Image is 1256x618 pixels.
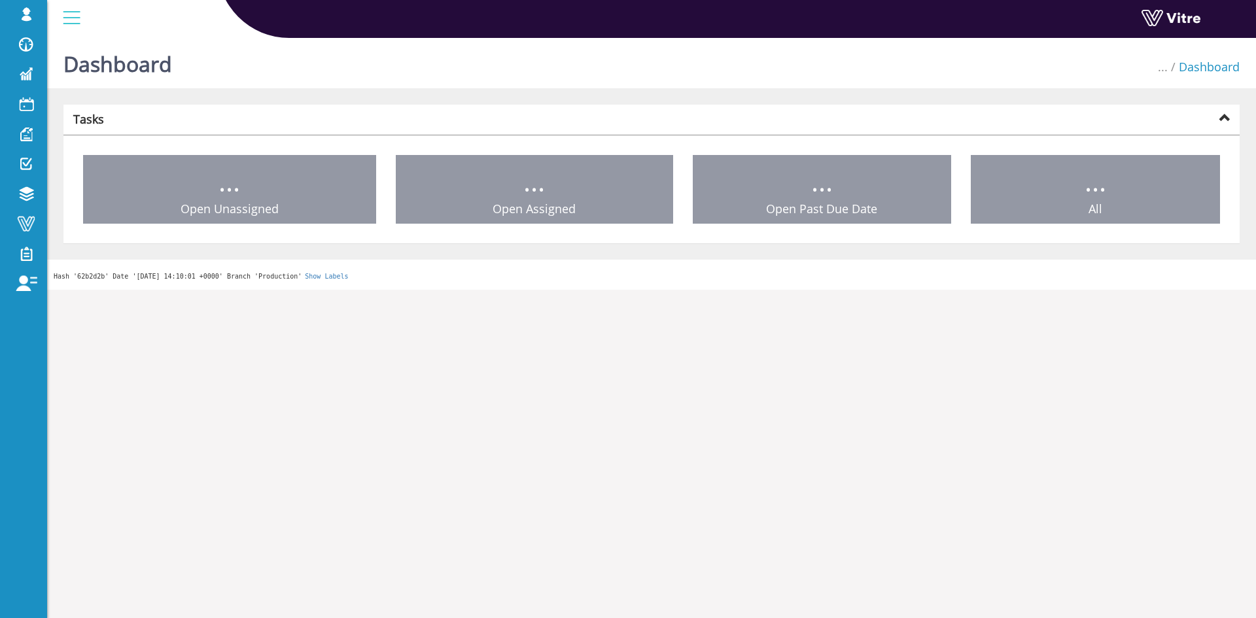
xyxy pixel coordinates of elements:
[766,201,877,216] span: Open Past Due Date
[218,162,240,199] span: ...
[971,155,1221,224] a: ... All
[63,33,172,88] h1: Dashboard
[811,162,833,199] span: ...
[1089,201,1102,216] span: All
[73,111,104,127] strong: Tasks
[693,155,951,224] a: ... Open Past Due Date
[493,201,576,216] span: Open Assigned
[396,155,674,224] a: ... Open Assigned
[1168,59,1240,76] li: Dashboard
[305,273,348,280] a: Show Labels
[181,201,279,216] span: Open Unassigned
[1158,59,1168,75] span: ...
[523,162,545,199] span: ...
[54,273,302,280] span: Hash '62b2d2b' Date '[DATE] 14:10:01 +0000' Branch 'Production'
[83,155,376,224] a: ... Open Unassigned
[1085,162,1106,199] span: ...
